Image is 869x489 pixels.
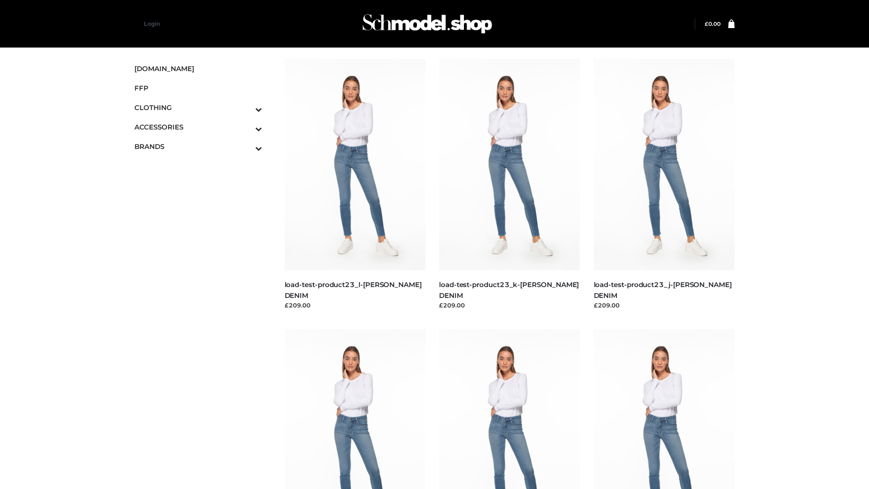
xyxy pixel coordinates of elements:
button: Toggle Submenu [230,98,262,117]
span: CLOTHING [134,102,262,113]
a: load-test-product23_j-[PERSON_NAME] DENIM [594,280,732,299]
a: FFP [134,78,262,98]
button: Toggle Submenu [230,137,262,156]
a: ACCESSORIESToggle Submenu [134,117,262,137]
div: £209.00 [439,301,580,310]
bdi: 0.00 [705,20,721,27]
span: ACCESSORIES [134,122,262,132]
div: £209.00 [594,301,735,310]
a: BRANDSToggle Submenu [134,137,262,156]
span: BRANDS [134,141,262,152]
a: £0.00 [705,20,721,27]
button: Toggle Submenu [230,117,262,137]
a: load-test-product23_k-[PERSON_NAME] DENIM [439,280,579,299]
a: Login [144,20,160,27]
a: load-test-product23_l-[PERSON_NAME] DENIM [285,280,422,299]
span: FFP [134,83,262,93]
img: Schmodel Admin 964 [359,6,495,42]
span: £ [705,20,708,27]
a: CLOTHINGToggle Submenu [134,98,262,117]
div: £209.00 [285,301,426,310]
span: [DOMAIN_NAME] [134,63,262,74]
a: [DOMAIN_NAME] [134,59,262,78]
